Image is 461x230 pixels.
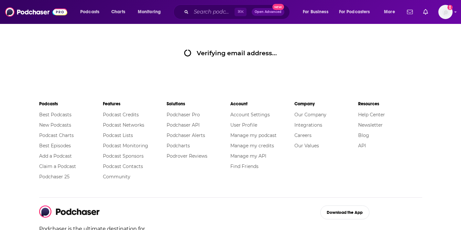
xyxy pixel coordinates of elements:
[255,10,281,14] span: Open Advanced
[103,153,144,159] a: Podcast Sponsors
[230,122,257,128] a: User Profile
[39,143,71,149] a: Best Episodes
[421,6,431,17] a: Show notifications dropdown
[107,7,129,17] a: Charts
[230,112,270,118] a: Account Settings
[294,132,312,138] a: Careers
[339,7,370,16] span: For Podcasters
[103,132,133,138] a: Podcast Lists
[298,7,336,17] button: open menu
[358,143,366,149] a: API
[103,98,167,110] li: Features
[39,163,76,169] a: Claim a Podcast
[39,205,100,218] img: Podchaser - Follow, Share and Rate Podcasts
[294,98,358,110] li: Company
[167,112,200,118] a: Podchaser Pro
[103,122,144,128] a: Podcast Networks
[138,7,161,16] span: Monitoring
[167,143,190,149] a: Podcharts
[39,153,72,159] a: Add a Podcast
[438,5,453,19] button: Show profile menu
[294,143,319,149] a: Our Values
[404,6,415,17] a: Show notifications dropdown
[272,4,284,10] span: New
[230,153,266,159] a: Manage my API
[111,7,125,16] span: Charts
[230,98,294,110] li: Account
[438,5,453,19] img: User Profile
[80,7,99,16] span: Podcasts
[358,122,383,128] a: Newsletter
[76,7,108,17] button: open menu
[230,132,277,138] a: Manage my podcast
[103,112,139,118] a: Podcast Credits
[252,8,284,16] button: Open AdvancedNew
[294,122,322,128] a: Integrations
[167,153,207,159] a: Podrover Reviews
[335,7,379,17] button: open menu
[384,7,395,16] span: More
[230,143,274,149] a: Manage my credits
[103,143,148,149] a: Podcast Monitoring
[358,132,369,138] a: Blog
[184,49,277,57] div: Verifying email address...
[39,132,74,138] a: Podcast Charts
[230,163,258,169] a: Find Friends
[133,7,169,17] button: open menu
[294,112,326,118] a: Our Company
[39,98,103,110] li: Podcasts
[103,163,143,169] a: Podcast Contacts
[303,7,328,16] span: For Business
[39,112,71,118] a: Best Podcasts
[180,5,296,19] div: Search podcasts, credits, & more...
[320,205,370,219] button: Download the App
[447,5,453,10] svg: Add a profile image
[5,6,67,18] img: Podchaser - Follow, Share and Rate Podcasts
[191,7,235,17] input: Search podcasts, credits, & more...
[167,122,200,128] a: Podchaser API
[39,122,71,128] a: New Podcasts
[167,98,230,110] li: Solutions
[438,5,453,19] span: Logged in as jennarohl
[39,174,70,180] a: Podchaser 25
[358,112,385,118] a: Help Center
[358,98,422,110] li: Resources
[235,8,247,16] span: ⌘ K
[379,7,403,17] button: open menu
[103,174,130,180] a: Community
[167,132,205,138] a: Podchaser Alerts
